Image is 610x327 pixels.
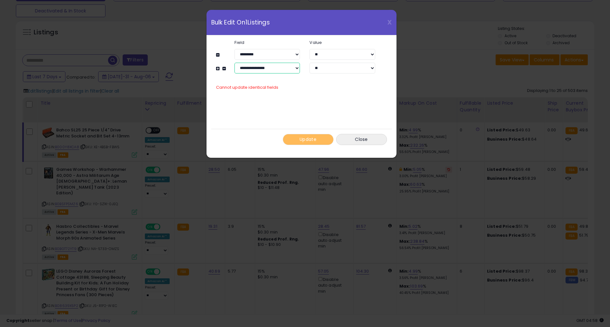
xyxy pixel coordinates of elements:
[216,84,278,90] span: Cannot update identical fields
[387,18,392,27] span: X
[305,40,380,45] label: Value
[336,134,387,145] button: Close
[230,40,305,45] label: Field
[300,136,316,143] span: Update
[211,19,270,25] span: Bulk Edit On 1 Listings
